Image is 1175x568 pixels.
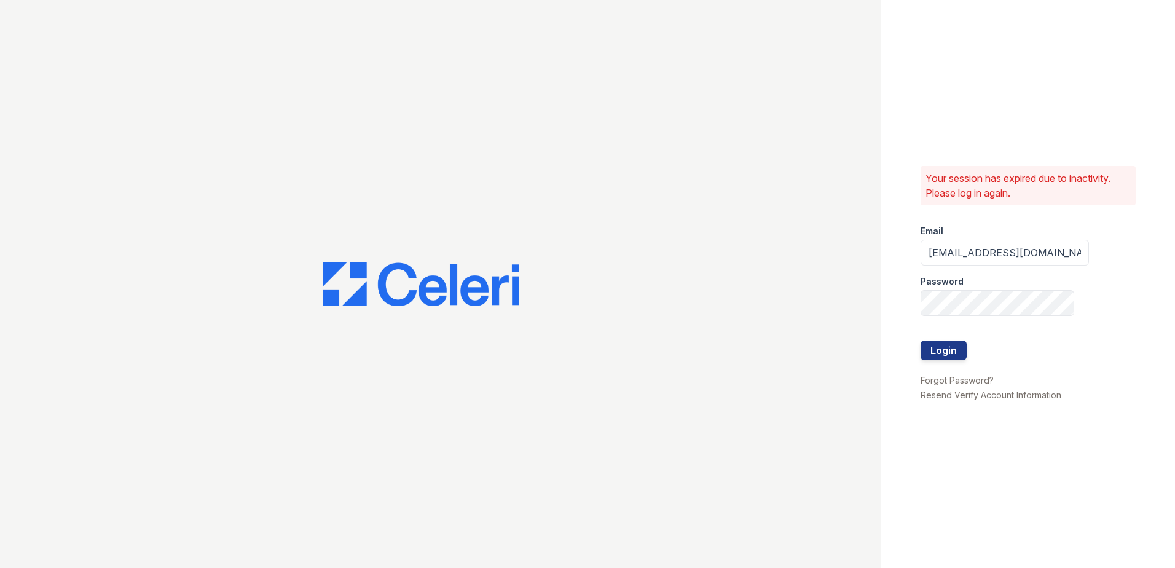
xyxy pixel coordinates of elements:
[921,225,943,237] label: Email
[921,375,994,385] a: Forgot Password?
[921,341,967,360] button: Login
[921,275,964,288] label: Password
[323,262,519,306] img: CE_Logo_Blue-a8612792a0a2168367f1c8372b55b34899dd931a85d93a1a3d3e32e68fde9ad4.png
[925,171,1131,200] p: Your session has expired due to inactivity. Please log in again.
[921,390,1061,400] a: Resend Verify Account Information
